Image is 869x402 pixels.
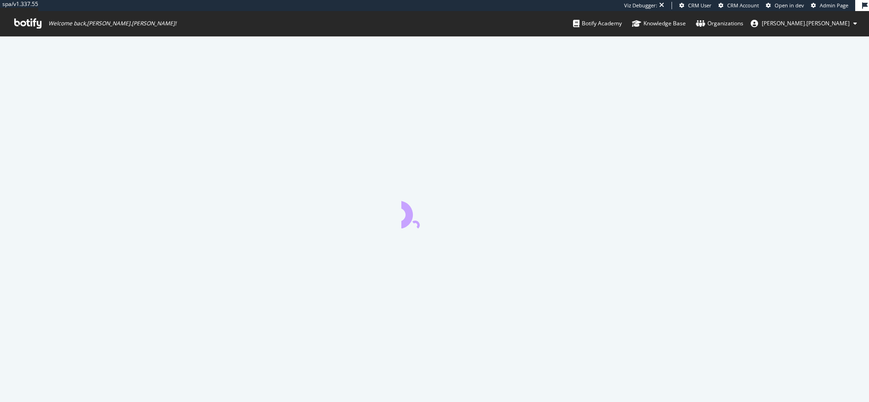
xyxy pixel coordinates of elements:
[679,2,712,9] a: CRM User
[401,195,468,228] div: animation
[632,11,686,36] a: Knowledge Base
[820,2,848,9] span: Admin Page
[811,2,848,9] a: Admin Page
[766,2,804,9] a: Open in dev
[688,2,712,9] span: CRM User
[573,11,622,36] a: Botify Academy
[624,2,657,9] div: Viz Debugger:
[743,16,864,31] button: [PERSON_NAME].[PERSON_NAME]
[48,20,176,27] span: Welcome back, [PERSON_NAME].[PERSON_NAME] !
[696,19,743,28] div: Organizations
[718,2,759,9] a: CRM Account
[727,2,759,9] span: CRM Account
[762,19,850,27] span: sarah.bowman
[632,19,686,28] div: Knowledge Base
[775,2,804,9] span: Open in dev
[573,19,622,28] div: Botify Academy
[696,11,743,36] a: Organizations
